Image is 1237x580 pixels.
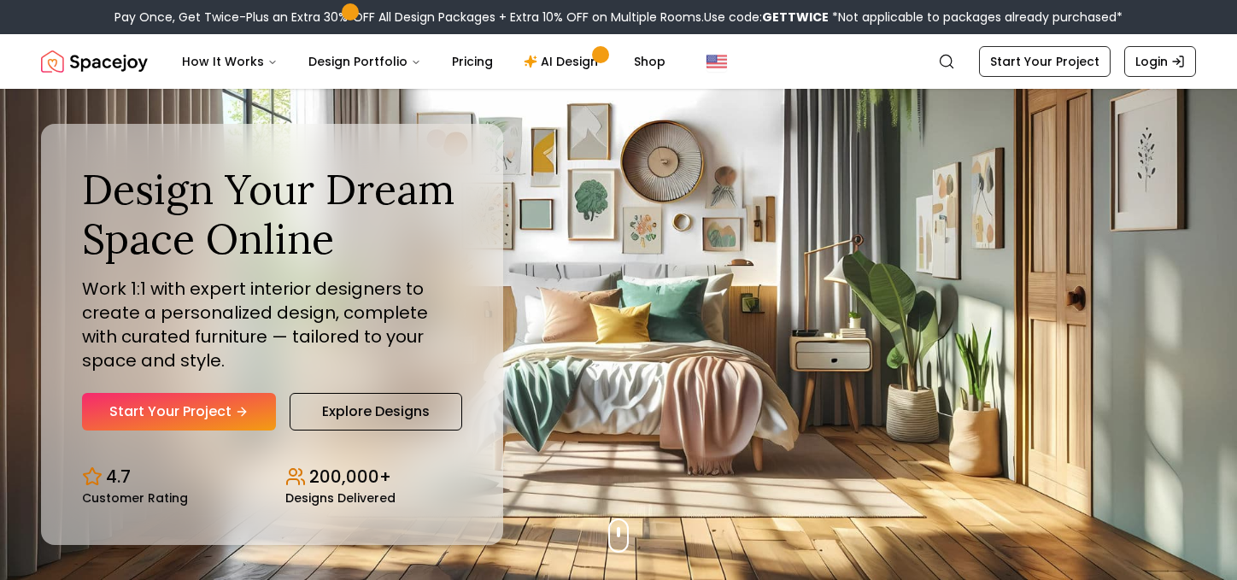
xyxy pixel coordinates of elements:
nav: Main [168,44,679,79]
a: Explore Designs [290,393,462,431]
p: 200,000+ [309,465,391,489]
p: Work 1:1 with expert interior designers to create a personalized design, complete with curated fu... [82,277,462,372]
button: How It Works [168,44,291,79]
button: Design Portfolio [295,44,435,79]
a: Start Your Project [82,393,276,431]
a: Login [1124,46,1196,77]
img: Spacejoy Logo [41,44,148,79]
div: Design stats [82,451,462,504]
a: Shop [620,44,679,79]
span: *Not applicable to packages already purchased* [829,9,1123,26]
span: Use code: [704,9,829,26]
a: Pricing [438,44,507,79]
a: AI Design [510,44,617,79]
a: Start Your Project [979,46,1111,77]
small: Designs Delivered [285,492,396,504]
img: United States [706,51,727,72]
h1: Design Your Dream Space Online [82,165,462,263]
b: GETTWICE [762,9,829,26]
nav: Global [41,34,1196,89]
small: Customer Rating [82,492,188,504]
p: 4.7 [106,465,131,489]
div: Pay Once, Get Twice-Plus an Extra 30% OFF All Design Packages + Extra 10% OFF on Multiple Rooms. [114,9,1123,26]
a: Spacejoy [41,44,148,79]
